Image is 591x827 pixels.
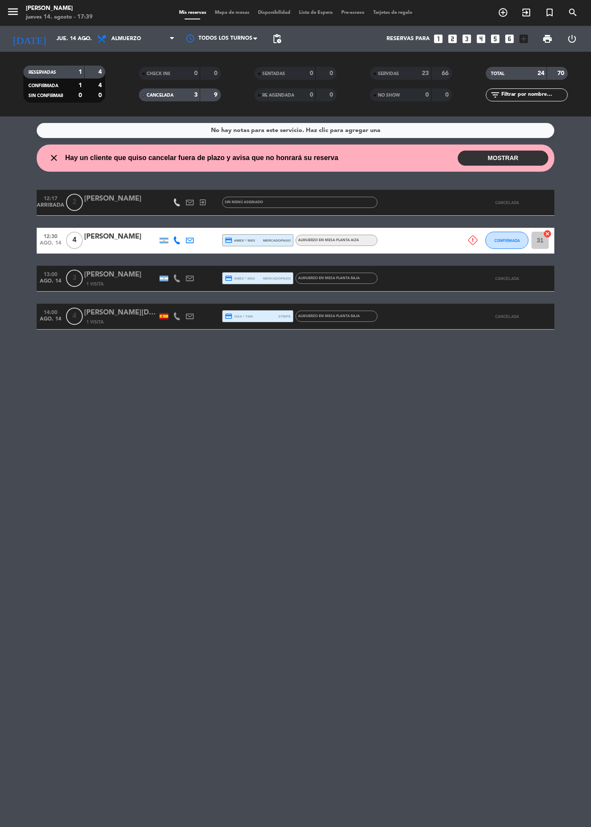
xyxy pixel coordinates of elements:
[147,72,170,76] span: CHECK INS
[225,274,255,282] span: amex * 2002
[6,5,19,18] i: menu
[80,34,91,44] i: arrow_drop_down
[66,308,83,325] span: 4
[6,5,19,21] button: menu
[84,193,157,204] div: [PERSON_NAME]
[66,270,83,287] span: 3
[6,29,52,48] i: [DATE]
[175,10,211,15] span: Mis reservas
[378,72,399,76] span: SERVIDAS
[40,193,61,203] span: 12:17
[445,92,450,98] strong: 0
[214,92,219,98] strong: 9
[278,314,291,319] span: stripe
[475,33,487,44] i: looks_4
[490,90,500,100] i: filter_list
[194,92,198,98] strong: 3
[485,308,528,325] button: CANCELADA
[543,230,552,238] i: cancel
[337,10,369,15] span: Pre-acceso
[557,70,566,76] strong: 70
[26,13,93,22] div: jueves 14. agosto - 17:39
[458,151,548,166] button: MOSTRAR
[225,236,233,244] i: credit_card
[40,202,61,212] span: ARRIBADA
[521,7,531,18] i: exit_to_app
[433,33,444,44] i: looks_one
[40,278,61,288] span: ago. 14
[194,70,198,76] strong: 0
[485,270,528,287] button: CANCELADA
[518,33,529,44] i: add_box
[425,92,429,98] strong: 0
[40,269,61,279] span: 13:00
[79,69,82,75] strong: 1
[147,93,173,97] span: CANCELADA
[491,72,504,76] span: TOTAL
[28,70,56,75] span: RESERVADAS
[26,4,93,13] div: [PERSON_NAME]
[262,72,285,76] span: SENTADAS
[98,82,104,88] strong: 4
[387,36,430,42] span: Reservas para
[567,34,577,44] i: power_settings_new
[538,70,544,76] strong: 24
[225,312,253,320] span: visa * 7399
[84,231,157,242] div: [PERSON_NAME]
[28,84,58,88] span: CONFIRMADA
[495,276,519,281] span: CANCELADA
[298,314,360,318] span: ALMUERZO en MESA PLANTA BAJA
[330,92,335,98] strong: 0
[211,126,380,135] div: No hay notas para este servicio. Haz clic para agregar una
[263,238,291,243] span: mercadopago
[461,33,472,44] i: looks_3
[49,153,59,163] i: close
[262,93,294,97] span: RE AGENDADA
[65,152,338,164] span: Hay un cliente que quiso cancelar fuera de plazo y avisa que no honrará su reserva
[111,36,141,42] span: Almuerzo
[560,26,585,52] div: LOG OUT
[86,281,104,288] span: 1 Visita
[495,314,519,319] span: CANCELADA
[272,34,282,44] span: pending_actions
[225,312,233,320] i: credit_card
[98,92,104,98] strong: 0
[40,307,61,317] span: 14:00
[40,316,61,326] span: ago. 14
[298,239,359,242] span: ALMUERZO en MESA PLANTA ALTA
[485,194,528,211] button: CANCELADA
[225,201,263,204] span: Sin menú asignado
[330,70,335,76] strong: 0
[447,33,458,44] i: looks_two
[79,82,82,88] strong: 1
[369,10,417,15] span: Tarjetas de regalo
[84,307,157,318] div: [PERSON_NAME][DATE]
[422,70,429,76] strong: 23
[494,238,520,243] span: CONFIRMADA
[211,10,254,15] span: Mapa de mesas
[98,69,104,75] strong: 4
[225,274,233,282] i: credit_card
[84,269,157,280] div: [PERSON_NAME]
[40,240,61,250] span: ago. 14
[310,70,313,76] strong: 0
[86,319,104,326] span: 1 Visita
[79,92,82,98] strong: 0
[66,232,83,249] span: 4
[490,33,501,44] i: looks_5
[498,7,508,18] i: add_circle_outline
[66,194,83,211] span: 2
[263,276,291,281] span: mercadopago
[495,200,519,205] span: CANCELADA
[295,10,337,15] span: Lista de Espera
[378,93,400,97] span: NO SHOW
[214,70,219,76] strong: 0
[485,232,528,249] button: CONFIRMADA
[442,70,450,76] strong: 66
[310,92,313,98] strong: 0
[544,7,555,18] i: turned_in_not
[504,33,515,44] i: looks_6
[199,198,207,206] i: exit_to_app
[298,277,360,280] span: ALMUERZO en MESA PLANTA BAJA
[568,7,578,18] i: search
